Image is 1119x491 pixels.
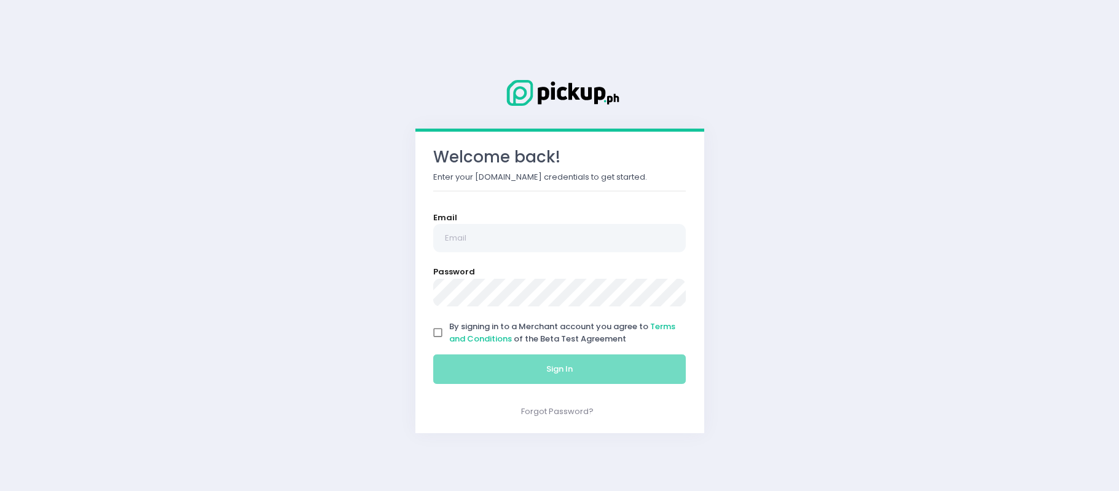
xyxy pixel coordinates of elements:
button: Sign In [433,354,686,384]
a: Terms and Conditions [449,321,675,345]
img: Logo [498,78,621,108]
label: Email [433,212,457,224]
label: Password [433,266,475,278]
p: Enter your [DOMAIN_NAME] credentials to get started. [433,171,686,183]
input: Email [433,224,686,252]
h3: Welcome back! [433,148,686,167]
span: Sign In [546,363,573,375]
span: By signing in to a Merchant account you agree to of the Beta Test Agreement [449,321,675,345]
a: Forgot Password? [521,405,594,417]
